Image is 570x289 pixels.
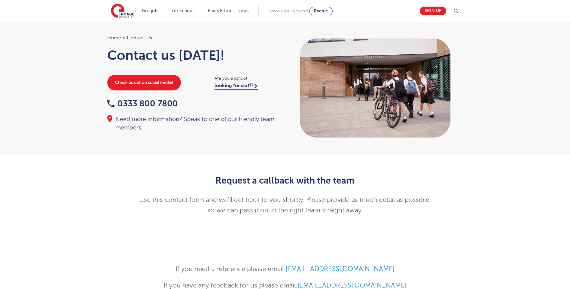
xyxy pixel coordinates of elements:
span: Schools looking for staff [269,9,308,13]
a: Home [107,35,121,41]
span: Contact Us [127,34,152,42]
a: Recruit [309,7,333,15]
span: > [123,35,125,41]
span: Recruit [314,9,328,13]
h2: Request a callback with the team [138,175,432,186]
a: Find jobs [142,8,160,13]
a: Sign up [420,7,446,15]
a: looking for staff? [215,83,258,90]
div: Need more information? Speak to one of our friendly team members. [107,115,279,132]
p: If you need a reference please email: [138,264,432,274]
a: 0333 800 7800 [107,99,178,108]
a: For Schools [172,8,195,13]
a: [EMAIL_ADDRESS][DOMAIN_NAME] [297,282,407,289]
nav: breadcrumb [107,34,279,42]
img: Engage Education [111,4,134,19]
a: Blogs & Latest News [208,8,249,13]
span: Use this contact form and we’ll get back to you shortly. Please provide as much detail as possibl... [139,196,431,214]
h1: Contact us [DATE]! [107,48,279,63]
a: [EMAIL_ADDRESS][DOMAIN_NAME] [285,265,395,272]
a: Check us out on social media! [107,75,181,90]
span: Are you a school [215,75,279,82]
